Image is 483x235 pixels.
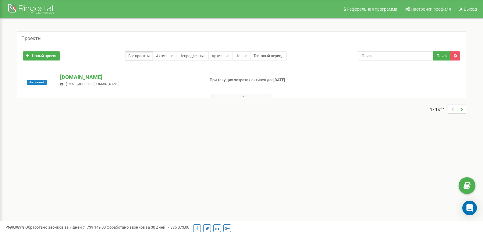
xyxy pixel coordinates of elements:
input: Поиск [358,51,434,60]
span: Настройки профиля [411,7,451,12]
span: Выход [464,7,477,12]
p: При текущих затратах активен до: [DATE] [210,77,312,83]
button: Поиск [433,51,451,60]
h5: Проекты [21,36,41,41]
p: [DOMAIN_NAME] [60,73,200,81]
span: 99,989% [6,225,24,230]
span: Реферальная программа [347,7,397,12]
span: Активный [27,80,47,85]
a: Активные [153,51,176,60]
a: Тестовый период [250,51,287,60]
a: Новые [232,51,250,60]
div: Open Intercom Messenger [462,201,477,215]
span: 1 - 1 of 1 [430,105,448,114]
span: Обработано звонков за 7 дней : [25,225,106,230]
a: Архивные [208,51,233,60]
nav: ... [430,98,466,120]
span: Обработано звонков за 30 дней : [107,225,189,230]
a: Новый проект [23,51,60,60]
u: 1 739 149,00 [84,225,106,230]
a: Непродленные [176,51,209,60]
u: 7 835 073,00 [167,225,189,230]
a: Все проекты [125,51,153,60]
span: [EMAIL_ADDRESS][DOMAIN_NAME] [66,82,119,86]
